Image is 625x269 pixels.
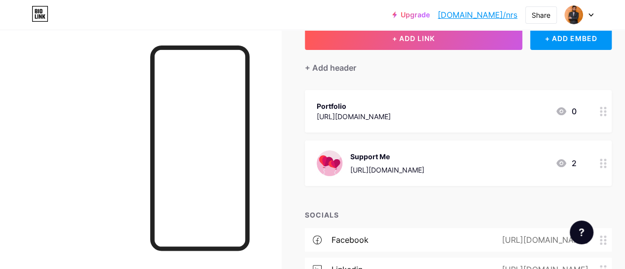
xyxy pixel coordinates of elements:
div: facebook [332,234,369,246]
div: Portfolio [317,101,391,111]
a: Upgrade [392,11,430,19]
span: + ADD LINK [392,34,435,43]
div: 2 [555,157,576,169]
div: + ADD EMBED [530,26,612,50]
div: Share [532,10,550,20]
img: Support Me [317,150,342,176]
div: SOCIALS [305,210,612,220]
div: 0 [555,105,576,117]
div: [URL][DOMAIN_NAME] [486,234,600,246]
div: [URL][DOMAIN_NAME] [317,111,391,122]
div: + Add header [305,62,356,74]
img: nrs [564,5,583,24]
div: Support Me [350,151,424,162]
a: [DOMAIN_NAME]/nrs [438,9,517,21]
div: [URL][DOMAIN_NAME] [350,165,424,175]
button: + ADD LINK [305,26,522,50]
